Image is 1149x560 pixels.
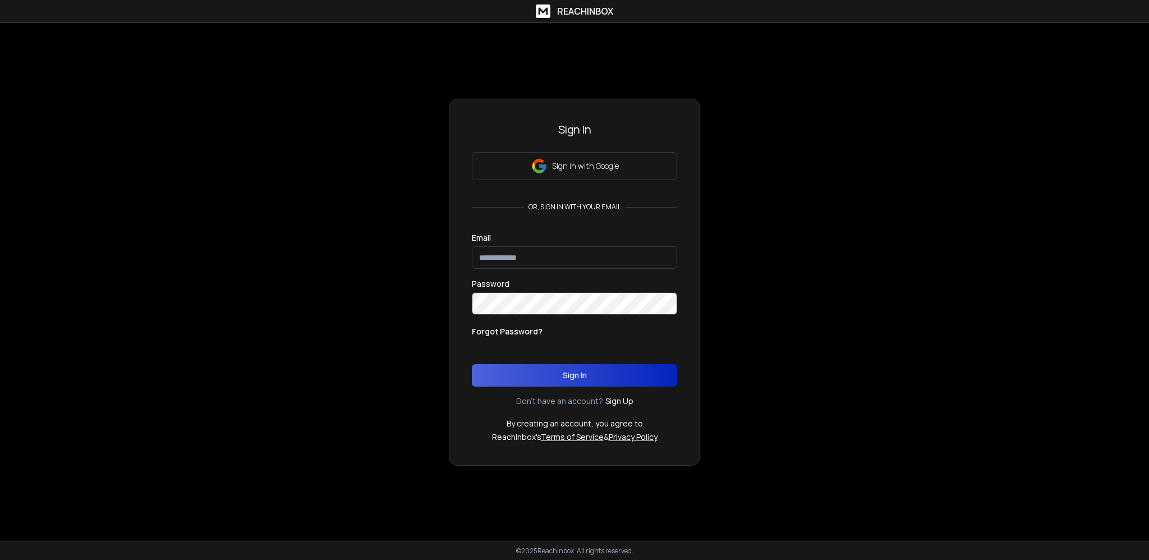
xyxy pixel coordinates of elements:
[552,160,619,172] p: Sign in with Google
[472,152,677,180] button: Sign in with Google
[507,418,643,429] p: By creating an account, you agree to
[472,122,677,137] h3: Sign In
[516,547,633,556] p: © 2025 Reachinbox. All rights reserved.
[524,203,626,212] p: or, sign in with your email
[516,396,603,407] p: Don't have an account?
[536,4,613,18] a: ReachInbox
[472,234,491,242] label: Email
[472,364,677,387] button: Sign In
[605,396,633,407] a: Sign Up
[492,432,658,443] p: ReachInbox's &
[541,432,604,442] a: Terms of Service
[557,4,613,18] h1: ReachInbox
[472,326,543,337] p: Forgot Password?
[472,280,509,288] label: Password
[609,432,658,442] a: Privacy Policy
